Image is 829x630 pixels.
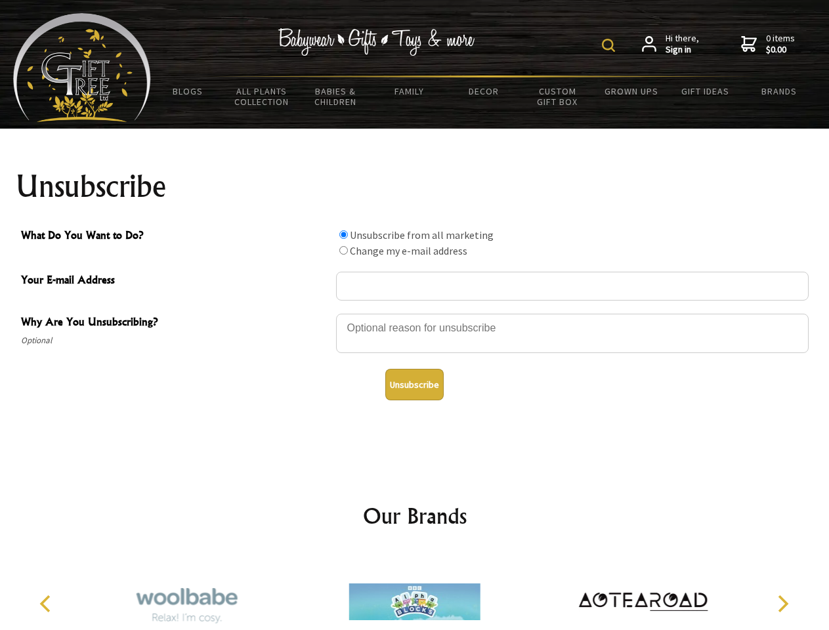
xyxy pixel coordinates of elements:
[521,77,595,115] a: Custom Gift Box
[21,333,329,348] span: Optional
[602,39,615,52] img: product search
[278,28,475,56] img: Babywear - Gifts - Toys & more
[299,77,373,115] a: Babies & Children
[666,44,699,56] strong: Sign in
[225,77,299,115] a: All Plants Collection
[446,77,521,105] a: Decor
[766,44,795,56] strong: $0.00
[766,32,795,56] span: 0 items
[642,33,699,56] a: Hi there,Sign in
[151,77,225,105] a: BLOGS
[373,77,447,105] a: Family
[385,369,444,400] button: Unsubscribe
[336,314,809,353] textarea: Why Are You Unsubscribing?
[21,227,329,246] span: What Do You Want to Do?
[668,77,742,105] a: Gift Ideas
[339,230,348,239] input: What Do You Want to Do?
[13,13,151,122] img: Babyware - Gifts - Toys and more...
[16,171,814,202] h1: Unsubscribe
[350,228,494,241] label: Unsubscribe from all marketing
[742,77,817,105] a: Brands
[21,314,329,333] span: Why Are You Unsubscribing?
[21,272,329,291] span: Your E-mail Address
[339,246,348,255] input: What Do You Want to Do?
[33,589,62,618] button: Previous
[350,244,467,257] label: Change my e-mail address
[741,33,795,56] a: 0 items$0.00
[768,589,797,618] button: Next
[666,33,699,56] span: Hi there,
[336,272,809,301] input: Your E-mail Address
[594,77,668,105] a: Grown Ups
[26,500,803,532] h2: Our Brands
